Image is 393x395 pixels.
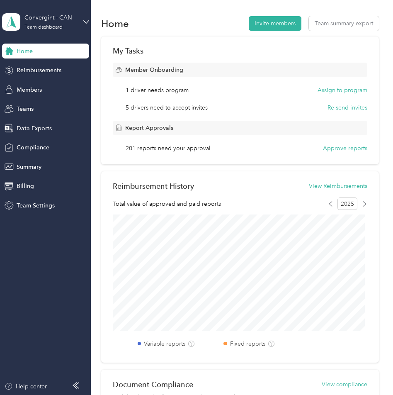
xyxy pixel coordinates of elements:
[17,124,52,133] span: Data Exports
[17,182,34,190] span: Billing
[126,144,210,153] span: 201 reports need your approval
[17,66,61,75] span: Reimbursements
[318,86,367,95] button: Assign to program
[125,124,173,132] span: Report Approvals
[101,19,129,28] h1: Home
[17,163,41,171] span: Summary
[113,46,367,55] div: My Tasks
[17,105,34,113] span: Teams
[17,143,49,152] span: Compliance
[309,182,367,190] button: View Reimbursements
[24,25,63,30] div: Team dashboard
[126,86,189,95] span: 1 driver needs program
[309,16,379,31] button: Team summary export
[113,182,194,190] h2: Reimbursement History
[126,103,208,112] span: 5 drivers need to accept invites
[17,85,42,94] span: Members
[323,144,367,153] button: Approve reports
[337,197,357,210] span: 2025
[113,200,221,208] span: Total value of approved and paid reports
[24,13,76,22] div: Convergint - CAN
[249,16,301,31] button: Invite members
[322,380,367,389] button: View compliance
[17,47,33,56] span: Home
[347,349,393,395] iframe: Everlance-gr Chat Button Frame
[113,380,193,389] h2: Document Compliance
[125,66,183,74] span: Member Onboarding
[144,339,185,348] label: Variable reports
[5,382,47,391] button: Help center
[17,201,55,210] span: Team Settings
[230,339,265,348] label: Fixed reports
[327,103,367,112] button: Re-send invites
